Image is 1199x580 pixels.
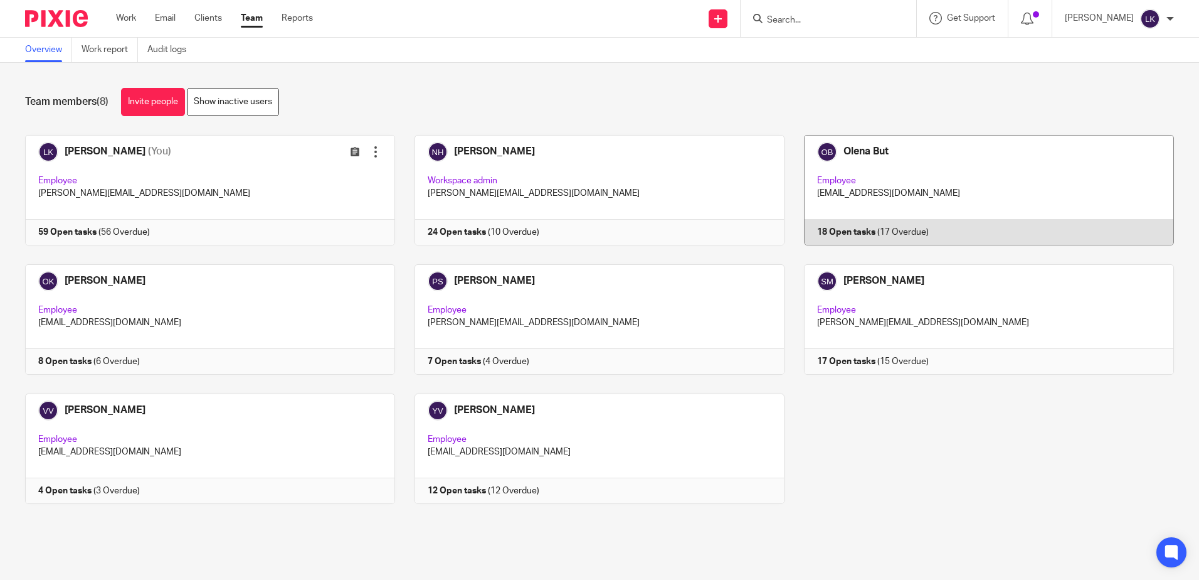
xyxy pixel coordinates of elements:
[25,95,108,109] h1: Team members
[1140,9,1160,29] img: svg%3E
[947,14,995,23] span: Get Support
[155,12,176,24] a: Email
[97,97,108,107] span: (8)
[25,10,88,27] img: Pixie
[121,88,185,116] a: Invite people
[116,12,136,24] a: Work
[766,15,879,26] input: Search
[187,88,279,116] a: Show inactive users
[25,38,72,62] a: Overview
[194,12,222,24] a: Clients
[282,12,313,24] a: Reports
[1065,12,1134,24] p: [PERSON_NAME]
[147,38,196,62] a: Audit logs
[241,12,263,24] a: Team
[82,38,138,62] a: Work report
